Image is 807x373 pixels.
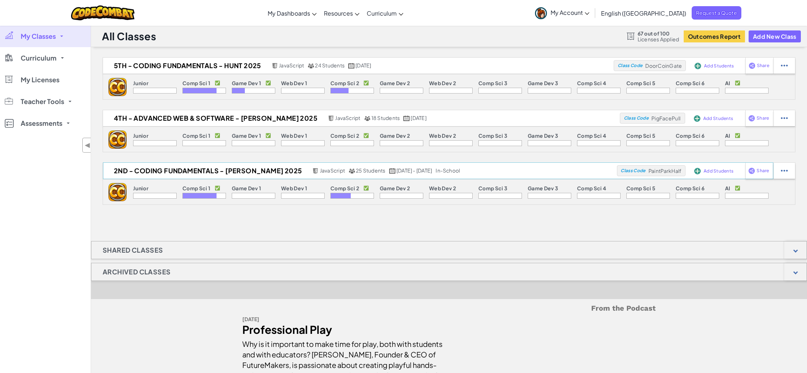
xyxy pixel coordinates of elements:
img: avatar [535,7,547,19]
p: Game Dev 2 [380,80,410,86]
img: calendar.svg [403,116,410,121]
p: Junior [133,185,148,191]
img: logo [108,130,127,149]
span: PaintParkHalf [649,167,682,174]
span: Share [757,169,769,173]
img: calendar.svg [389,168,396,174]
a: My Dashboards [264,3,320,23]
p: Game Dev 1 [232,185,261,191]
span: JavaScript [279,62,304,69]
img: IconShare_Purple.svg [749,62,755,69]
img: IconShare_Purple.svg [748,167,755,174]
span: [DATE] [355,62,371,69]
span: JavaScript [320,167,345,174]
p: Comp Sci 6 [676,185,704,191]
p: Comp Sci 2 [330,185,359,191]
img: IconAddStudents.svg [694,168,701,174]
p: Comp Sci 2 [330,80,359,86]
p: Comp Sci 1 [182,133,210,138]
span: Class Code [618,63,642,68]
img: IconAddStudents.svg [694,115,700,122]
h5: From the Podcast [242,303,656,314]
div: Professional Play [242,324,444,335]
p: Junior [133,80,148,86]
img: javascript.png [328,116,334,121]
span: PigFacePull [651,115,680,121]
h2: 5th - Coding Fundamentals - Hunt 2025 [103,60,270,71]
span: 67 out of 100 [638,30,679,36]
span: 25 Students [356,167,386,174]
span: ◀ [85,140,91,150]
span: [DATE] [411,115,426,121]
p: Game Dev 2 [380,185,410,191]
p: Game Dev 3 [528,80,558,86]
a: My Account [531,1,593,24]
p: Comp Sci 3 [478,185,507,191]
img: CodeCombat logo [71,5,135,20]
p: ✅ [735,185,740,191]
span: Curriculum [367,9,397,17]
span: Licenses Applied [638,36,679,42]
a: Request a Quote [692,6,741,20]
span: JavaScript [335,115,360,121]
p: AI [725,185,730,191]
span: 24 Students [315,62,345,69]
p: Comp Sci 4 [577,133,606,138]
p: Game Dev 2 [380,133,410,138]
a: Resources [320,3,363,23]
p: Comp Sci 1 [182,185,210,191]
span: Class Code [624,116,649,120]
p: Web Dev 2 [429,80,456,86]
button: Add New Class [749,30,801,42]
img: logo [108,78,127,96]
button: Outcomes Report [684,30,745,42]
p: Web Dev 1 [281,80,307,86]
p: ✅ [363,133,369,138]
img: IconAddStudents.svg [695,63,701,69]
p: Web Dev 1 [281,185,307,191]
a: Curriculum [363,3,407,23]
p: ✅ [363,80,369,86]
p: Comp Sci 3 [478,133,507,138]
p: Comp Sci 5 [626,133,655,138]
span: [DATE] - [DATE] [396,167,432,174]
p: Game Dev 1 [232,133,261,138]
p: Web Dev 2 [429,185,456,191]
h1: Archived Classes [91,263,182,281]
h2: 4th - Advanced Web & Software - [PERSON_NAME] 2025 [103,113,326,124]
p: Game Dev 3 [528,185,558,191]
span: My Classes [21,33,56,40]
p: Comp Sci 2 [330,133,359,138]
a: 2nd - Coding Fundamentals - [PERSON_NAME] 2025 JavaScript 25 Students [DATE] - [DATE] in-school [103,165,617,176]
p: Comp Sci 1 [182,80,210,86]
a: 4th - Advanced Web & Software - [PERSON_NAME] 2025 JavaScript 18 Students [DATE] [103,113,620,124]
img: IconStudentEllipsis.svg [781,62,788,69]
p: Web Dev 2 [429,133,456,138]
p: ✅ [735,133,740,138]
p: Comp Sci 5 [626,80,655,86]
span: Class Code [621,169,645,173]
img: IconShare_Purple.svg [748,115,755,121]
a: English ([GEOGRAPHIC_DATA]) [597,3,690,23]
span: Add Students [703,116,733,121]
img: logo [108,183,127,201]
h1: All Classes [102,29,156,43]
h2: 2nd - Coding Fundamentals - [PERSON_NAME] 2025 [103,165,310,176]
p: Game Dev 1 [232,80,261,86]
span: DoorCoinGate [645,62,682,69]
span: Curriculum [21,55,57,61]
img: IconStudentEllipsis.svg [781,115,788,121]
p: Comp Sci 6 [676,80,704,86]
span: Add Students [704,64,734,68]
span: 18 Students [371,115,400,121]
p: AI [725,133,730,138]
p: ✅ [215,185,220,191]
a: 5th - Coding Fundamentals - Hunt 2025 JavaScript 24 Students [DATE] [103,60,614,71]
span: Teacher Tools [21,98,64,105]
p: Game Dev 3 [528,133,558,138]
span: English ([GEOGRAPHIC_DATA]) [601,9,686,17]
p: ✅ [215,133,220,138]
div: in-school [436,167,460,174]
